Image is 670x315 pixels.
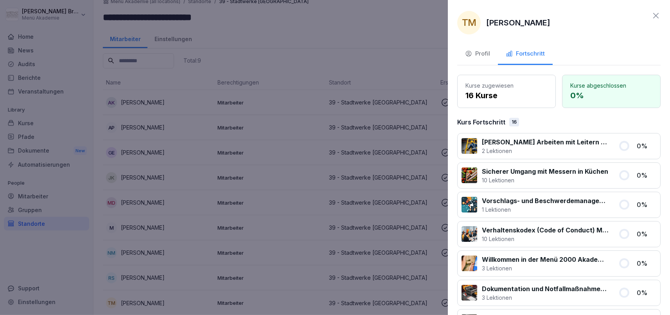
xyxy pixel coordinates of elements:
[465,90,548,101] p: 16 Kurse
[506,49,545,58] div: Fortschritt
[637,259,656,268] p: 0 %
[482,176,608,184] p: 10 Lektionen
[465,81,548,90] p: Kurse zugewiesen
[498,44,553,65] button: Fortschritt
[482,264,609,272] p: 3 Lektionen
[570,90,652,101] p: 0 %
[482,137,609,147] p: [PERSON_NAME] Arbeiten mit Leitern und [PERSON_NAME]
[509,118,519,126] div: 16
[465,49,490,58] div: Profil
[482,255,609,264] p: Willkommen in der Menü 2000 Akademie mit Bounti!
[637,141,656,151] p: 0 %
[457,44,498,65] button: Profil
[486,17,550,29] p: [PERSON_NAME]
[482,225,609,235] p: Verhaltenskodex (Code of Conduct) Menü 2000
[482,205,609,214] p: 1 Lektionen
[637,229,656,239] p: 0 %
[457,117,505,127] p: Kurs Fortschritt
[637,200,656,209] p: 0 %
[482,293,609,302] p: 3 Lektionen
[637,171,656,180] p: 0 %
[482,284,609,293] p: Dokumentation und Notfallmaßnahmen bei Fritteusen
[457,11,481,34] div: TM
[482,147,609,155] p: 2 Lektionen
[482,196,609,205] p: Vorschlags- und Beschwerdemanagement bei Menü 2000
[482,235,609,243] p: 10 Lektionen
[482,167,608,176] p: Sicherer Umgang mit Messern in Küchen
[637,288,656,297] p: 0 %
[570,81,652,90] p: Kurse abgeschlossen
